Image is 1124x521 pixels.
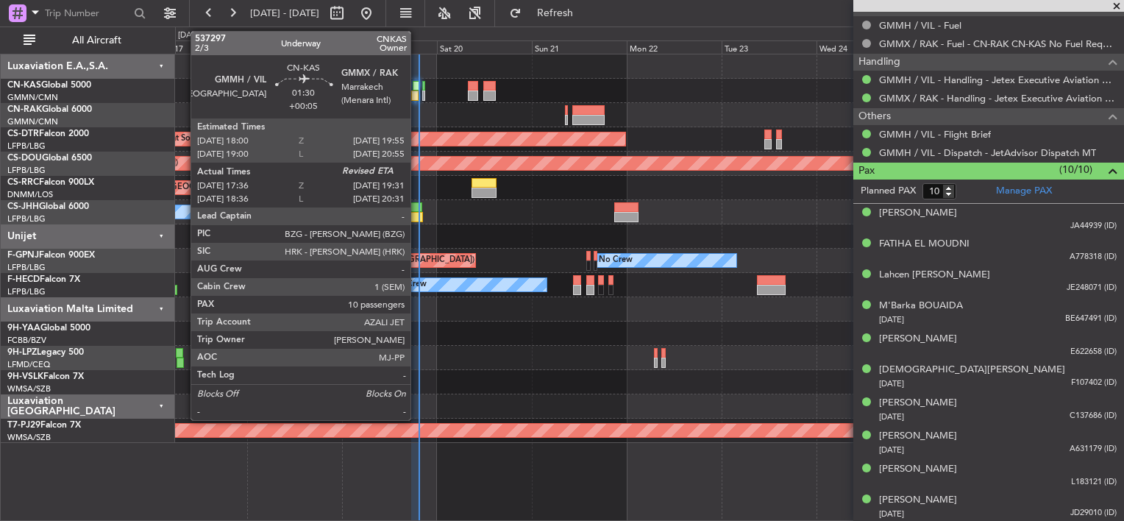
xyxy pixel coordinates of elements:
a: CS-RRCFalcon 900LX [7,178,94,187]
span: L183121 (ID) [1071,476,1117,489]
div: Lahcen [PERSON_NAME] [879,268,990,283]
span: 9H-VSLK [7,372,43,381]
span: JD29010 (ID) [1070,507,1117,520]
a: CN-RAKGlobal 6000 [7,105,92,114]
label: Planned PAX [861,184,916,199]
span: CS-JHH [7,202,39,211]
div: Wed 24 [817,40,911,54]
span: 9H-LPZ [7,348,37,357]
a: LFPB/LBG [7,141,46,152]
span: Pax [858,163,875,180]
a: LFPB/LBG [7,286,46,297]
span: Refresh [524,8,586,18]
a: GMMX / RAK - Fuel - CN-RAK CN-KAS No Fuel Required GMMX / RAK [879,38,1117,50]
span: F107402 (ID) [1071,377,1117,389]
span: A778318 (ID) [1070,251,1117,263]
a: GMMH / VIL - Dispatch - JetAdvisor Dispatch MT [879,146,1096,159]
div: Fri 19 [342,40,437,54]
span: (10/10) [1059,162,1092,177]
div: No Crew [393,274,427,296]
a: GMMH / VIL - Handling - Jetex Executive Aviation GMMH / VIL [879,74,1117,86]
span: JE248071 (ID) [1067,282,1117,294]
div: M'Barka BOUAIDA [879,299,963,313]
span: Handling [858,54,900,71]
a: LFPB/LBG [7,213,46,224]
a: GMMH / VIL - Flight Brief [879,128,991,141]
span: T7-PJ29 [7,421,40,430]
a: F-HECDFalcon 7X [7,275,80,284]
span: F-GPNJ [7,251,39,260]
div: [PERSON_NAME] [879,396,957,411]
span: CS-DTR [7,130,39,138]
span: CS-RRC [7,178,39,187]
div: AOG Maint Paris ([GEOGRAPHIC_DATA]) [320,249,474,272]
a: T7-PJ29Falcon 7X [7,421,81,430]
span: A631179 (ID) [1070,443,1117,456]
a: LFPB/LBG [7,262,46,273]
div: [PERSON_NAME] [879,332,957,347]
span: [DATE] [879,444,904,456]
span: [DATE] [879,411,904,422]
a: CS-DTRFalcon 2000 [7,130,89,138]
a: FCBB/BZV [7,335,46,346]
span: [DATE] [879,314,904,325]
input: Trip Number [45,2,129,24]
div: Sun 21 [532,40,627,54]
div: Wed 17 [152,40,247,54]
div: Thu 18 [247,40,342,54]
div: Planned [GEOGRAPHIC_DATA] ([GEOGRAPHIC_DATA]) [196,347,404,369]
div: [PERSON_NAME] [879,493,957,508]
div: No Crew [227,347,261,369]
div: Mon 22 [627,40,722,54]
div: [DATE] [178,29,203,42]
span: All Aircraft [38,35,155,46]
a: F-GPNJFalcon 900EX [7,251,95,260]
span: F-HECD [7,275,40,284]
div: [DEMOGRAPHIC_DATA][PERSON_NAME] [879,363,1065,378]
a: GMMX / RAK - Handling - Jetex Executive Aviation GMMX / RAK [879,92,1117,104]
div: Tue 23 [722,40,817,54]
span: [DATE] [879,378,904,389]
div: [PERSON_NAME] [879,429,957,444]
a: CS-DOUGlobal 6500 [7,154,92,163]
span: CS-DOU [7,154,42,163]
a: LFPB/LBG [7,165,46,176]
div: Sat 20 [437,40,532,54]
a: 9H-YAAGlobal 5000 [7,324,90,333]
span: CN-KAS [7,81,41,90]
div: [PERSON_NAME] [879,206,957,221]
span: C137686 (ID) [1070,410,1117,422]
span: E622658 (ID) [1070,346,1117,358]
button: All Aircraft [16,29,160,52]
div: Planned Maint [GEOGRAPHIC_DATA] ([GEOGRAPHIC_DATA]) [113,177,344,199]
span: JA44939 (ID) [1070,220,1117,233]
span: [DATE] - [DATE] [250,7,319,20]
a: Manage PAX [996,184,1052,199]
a: LFMD/CEQ [7,359,50,370]
a: GMMN/CMN [7,92,58,103]
span: BE647491 (ID) [1065,313,1117,325]
span: CN-RAK [7,105,42,114]
span: Others [858,108,891,125]
div: No Crew [599,249,633,272]
a: WMSA/SZB [7,383,51,394]
div: FATIHA EL MOUDNI [879,237,970,252]
button: Refresh [502,1,591,25]
div: [PERSON_NAME] [879,462,957,477]
a: GMMH / VIL - Fuel [879,19,961,32]
a: DNMM/LOS [7,189,53,200]
a: 9H-LPZLegacy 500 [7,348,84,357]
div: Planned Maint [GEOGRAPHIC_DATA] ([GEOGRAPHIC_DATA]) [377,274,609,296]
a: 9H-VSLKFalcon 7X [7,372,84,381]
a: WMSA/SZB [7,432,51,443]
a: CN-KASGlobal 5000 [7,81,91,90]
a: GMMN/CMN [7,116,58,127]
span: [DATE] [879,508,904,520]
a: CS-JHHGlobal 6000 [7,202,89,211]
span: 9H-YAA [7,324,40,333]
